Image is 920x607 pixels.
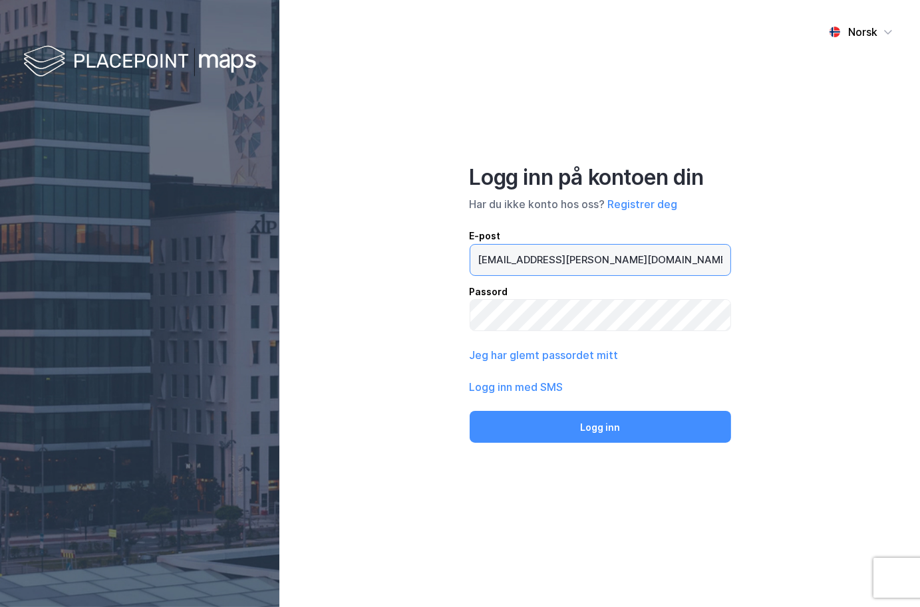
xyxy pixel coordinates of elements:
iframe: Chat Widget [853,543,920,607]
div: Logg inn på kontoen din [470,164,731,191]
button: Registrer deg [608,196,678,212]
div: Kontrollprogram for chat [853,543,920,607]
button: Jeg har glemt passordet mitt [470,347,619,363]
div: Norsk [848,24,877,40]
div: Passord [470,284,731,300]
button: Logg inn med SMS [470,379,563,395]
div: E-post [470,228,731,244]
img: logo-white.f07954bde2210d2a523dddb988cd2aa7.svg [23,43,256,82]
button: Logg inn [470,411,731,443]
div: Har du ikke konto hos oss? [470,196,731,212]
